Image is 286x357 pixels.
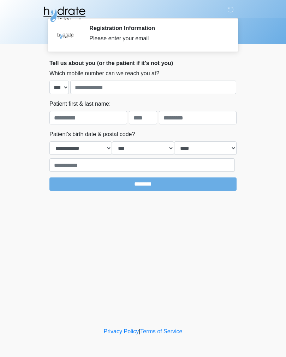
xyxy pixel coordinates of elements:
[140,328,182,334] a: Terms of Service
[89,34,226,43] div: Please enter your email
[55,25,76,46] img: Agent Avatar
[104,328,139,334] a: Privacy Policy
[139,328,140,334] a: |
[42,5,86,23] img: Hydrate IV Bar - Fort Collins Logo
[49,100,111,108] label: Patient first & last name:
[49,130,135,139] label: Patient's birth date & postal code?
[49,60,237,66] h2: Tell us about you (or the patient if it's not you)
[49,69,159,78] label: Which mobile number can we reach you at?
